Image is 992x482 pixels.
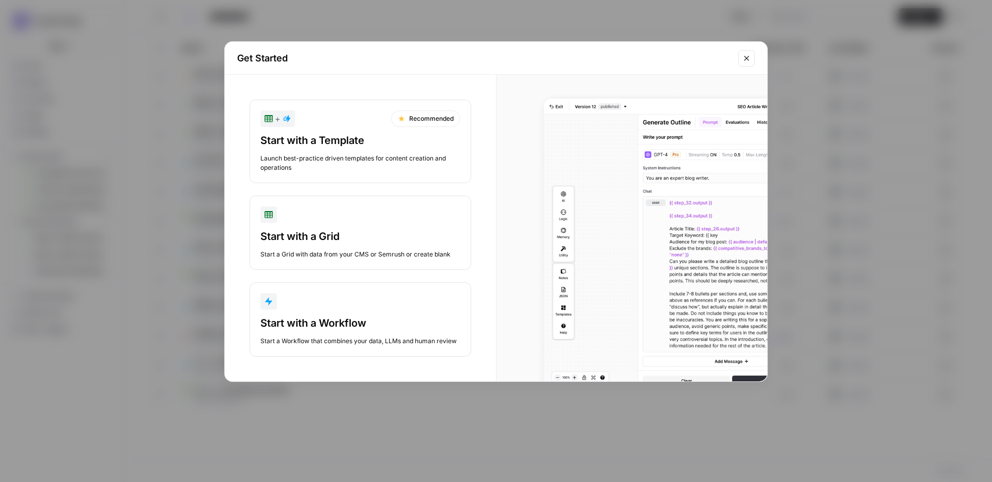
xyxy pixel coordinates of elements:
div: Start a Workflow that combines your data, LLMs and human review [260,336,460,346]
h2: Get Started [237,51,732,66]
div: + [265,113,291,125]
div: Start with a Template [260,133,460,148]
div: Start with a Workflow [260,316,460,330]
div: Recommended [391,110,460,127]
button: +RecommendedStart with a TemplateLaunch best-practice driven templates for content creation and o... [250,100,471,183]
button: Start with a WorkflowStart a Workflow that combines your data, LLMs and human review [250,282,471,357]
div: Start a Grid with data from your CMS or Semrush or create blank [260,250,460,259]
div: Launch best-practice driven templates for content creation and operations [260,154,460,172]
button: Close modal [738,50,755,67]
button: Start with a GridStart a Grid with data from your CMS or Semrush or create blank [250,196,471,270]
div: Start with a Grid [260,229,460,244]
